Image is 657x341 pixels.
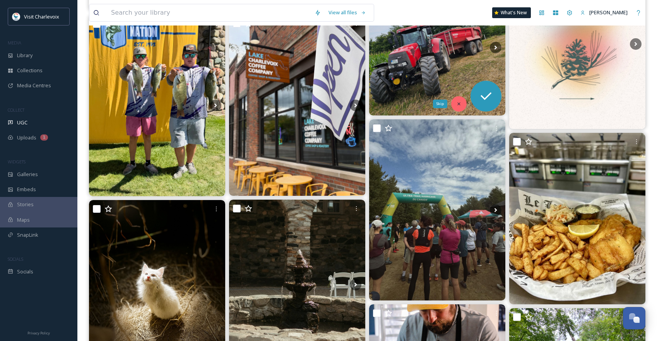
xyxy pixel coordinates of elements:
div: 1 [40,134,48,141]
img: ☕️✨ Morning fuel, northern charm. Just 8 an minute walk from Wilson Woods, Charlevoix Coffee Comp... [229,15,365,196]
span: Embeds [17,186,36,193]
span: Galleries [17,171,38,178]
span: Maps [17,216,30,224]
img: Day 2 of Charlevoix and some pre fishing fish I think we had somewhere around 12lbs day 2 #bassfi... [89,15,225,196]
img: Les incroyables Fish’n’Chips du Saint-Pub sont de retour! Disponibles les mercredis et jeudis seu... [509,133,645,304]
span: Library [17,52,33,59]
span: Stories [17,201,34,208]
span: Media Centres [17,82,51,89]
span: Collections [17,67,43,74]
a: [PERSON_NAME] [577,5,631,20]
input: Search your library [107,4,311,21]
span: MEDIA [8,40,21,46]
a: Privacy Policy [27,328,50,337]
a: What's New [492,7,531,18]
span: Privacy Policy [27,331,50,336]
span: SOCIALS [8,256,23,262]
img: UTHC 25 ✌🏼🥵🏃🏼‍♀️‍➡️ • #ultratrailharricana #harricana #trail #race #run #mountain #charlevoix [369,119,505,300]
span: SnapLink [17,231,38,239]
span: COLLECT [8,107,24,113]
span: Socials [17,268,33,275]
span: [PERSON_NAME] [589,9,628,16]
span: Uploads [17,134,36,141]
button: Open Chat [623,307,645,329]
span: WIDGETS [8,159,26,165]
span: Visit Charlevoix [24,13,59,20]
img: Visit-Charlevoix_Logo.jpg [12,13,20,20]
div: Skip [433,100,447,108]
span: UGC [17,119,27,126]
a: View all files [325,5,370,20]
